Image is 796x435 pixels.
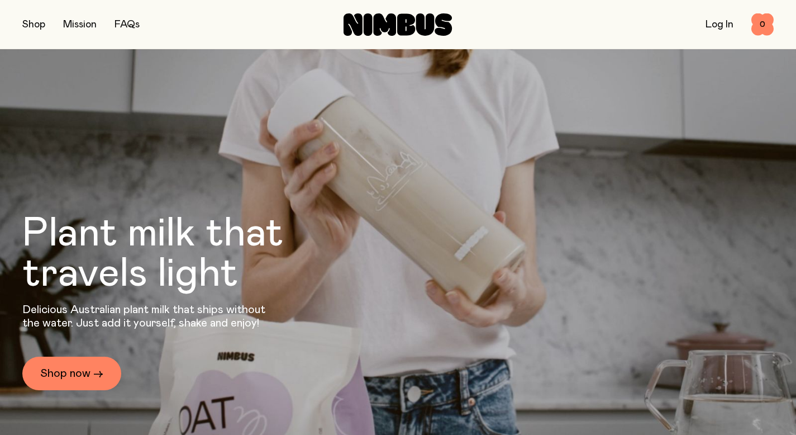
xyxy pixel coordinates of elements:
[63,20,97,30] a: Mission
[115,20,140,30] a: FAQs
[22,303,273,330] p: Delicious Australian plant milk that ships without the water. Just add it yourself, shake and enjoy!
[706,20,733,30] a: Log In
[22,357,121,390] a: Shop now →
[751,13,774,36] button: 0
[22,214,344,294] h1: Plant milk that travels light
